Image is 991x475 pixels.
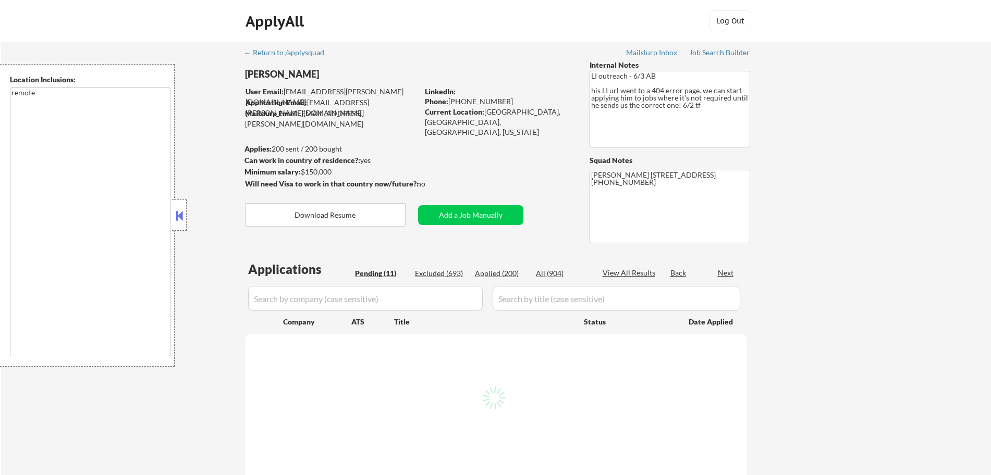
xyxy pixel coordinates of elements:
div: Excluded (693) [415,268,467,279]
strong: Can work in country of residence?: [244,156,360,165]
div: Applied (200) [475,268,527,279]
input: Search by company (case sensitive) [248,286,483,311]
div: ATS [351,317,394,327]
button: Log Out [709,10,751,31]
div: Date Applied [689,317,735,327]
div: [EMAIL_ADDRESS][PERSON_NAME][DOMAIN_NAME] [245,108,418,129]
div: Job Search Builder [689,49,750,56]
button: Download Resume [245,203,406,227]
div: [EMAIL_ADDRESS][PERSON_NAME][DOMAIN_NAME] [246,86,418,107]
strong: User Email: [246,87,284,96]
div: [EMAIL_ADDRESS][PERSON_NAME][DOMAIN_NAME] [246,97,418,118]
div: no [417,179,447,189]
div: View All Results [603,268,658,278]
div: Company [283,317,351,327]
div: Mailslurp Inbox [626,49,678,56]
div: ← Return to /applysquad [244,49,334,56]
div: Title [394,317,574,327]
a: Mailslurp Inbox [626,48,678,59]
a: ← Return to /applysquad [244,48,334,59]
div: yes [244,155,415,166]
strong: Phone: [425,97,448,106]
div: Next [718,268,735,278]
div: [PERSON_NAME] [245,68,459,81]
div: Squad Notes [590,155,750,166]
strong: Minimum salary: [244,167,301,176]
div: Location Inclusions: [10,74,170,85]
strong: Will need Visa to work in that country now/future?: [245,179,419,188]
strong: LinkedIn: [425,87,456,96]
div: Back [670,268,687,278]
div: All (904) [536,268,588,279]
div: ApplyAll [246,12,307,30]
div: Pending (11) [355,268,407,279]
strong: Current Location: [425,107,484,116]
div: Internal Notes [590,60,750,70]
button: Add a Job Manually [418,205,523,225]
a: Job Search Builder [689,48,750,59]
strong: Applies: [244,144,272,153]
div: Status [584,312,674,331]
div: [GEOGRAPHIC_DATA], [GEOGRAPHIC_DATA], [GEOGRAPHIC_DATA], [US_STATE] [425,107,572,137]
input: Search by title (case sensitive) [493,286,740,311]
div: $150,000 [244,167,418,177]
strong: Mailslurp Email: [245,109,299,118]
div: 200 sent / 200 bought [244,144,418,154]
strong: Application Email: [246,98,307,107]
div: Applications [248,263,351,276]
div: [PHONE_NUMBER] [425,96,572,107]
